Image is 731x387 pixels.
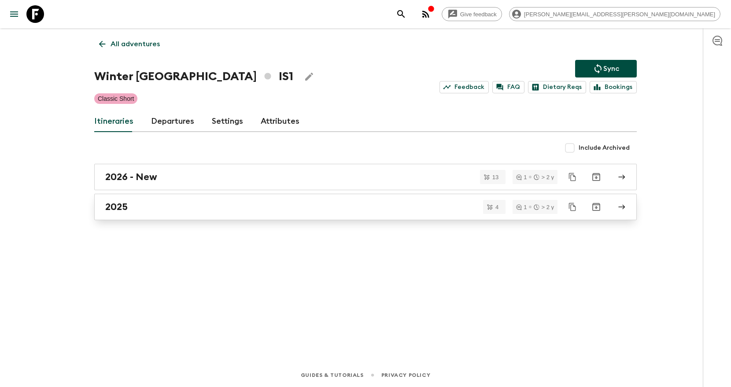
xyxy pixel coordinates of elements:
[575,60,637,77] button: Sync adventure departures to the booking engine
[442,7,502,21] a: Give feedback
[455,11,502,18] span: Give feedback
[111,39,160,49] p: All adventures
[516,174,527,180] div: 1
[94,164,637,190] a: 2026 - New
[587,168,605,186] button: Archive
[603,63,619,74] p: Sync
[98,94,134,103] p: Classic Short
[487,174,504,180] span: 13
[212,111,243,132] a: Settings
[490,204,504,210] span: 4
[94,35,165,53] a: All adventures
[528,81,586,93] a: Dietary Reqs
[381,370,430,380] a: Privacy Policy
[94,68,293,85] h1: Winter [GEOGRAPHIC_DATA] IS1
[590,81,637,93] a: Bookings
[587,198,605,216] button: Archive
[579,144,630,152] span: Include Archived
[301,370,364,380] a: Guides & Tutorials
[565,199,580,215] button: Duplicate
[519,11,720,18] span: [PERSON_NAME][EMAIL_ADDRESS][PERSON_NAME][DOMAIN_NAME]
[300,68,318,85] button: Edit Adventure Title
[565,169,580,185] button: Duplicate
[94,194,637,220] a: 2025
[492,81,524,93] a: FAQ
[5,5,23,23] button: menu
[534,204,554,210] div: > 2 y
[261,111,299,132] a: Attributes
[439,81,489,93] a: Feedback
[105,171,157,183] h2: 2026 - New
[516,204,527,210] div: 1
[534,174,554,180] div: > 2 y
[392,5,410,23] button: search adventures
[509,7,720,21] div: [PERSON_NAME][EMAIL_ADDRESS][PERSON_NAME][DOMAIN_NAME]
[105,201,128,213] h2: 2025
[94,111,133,132] a: Itineraries
[151,111,194,132] a: Departures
